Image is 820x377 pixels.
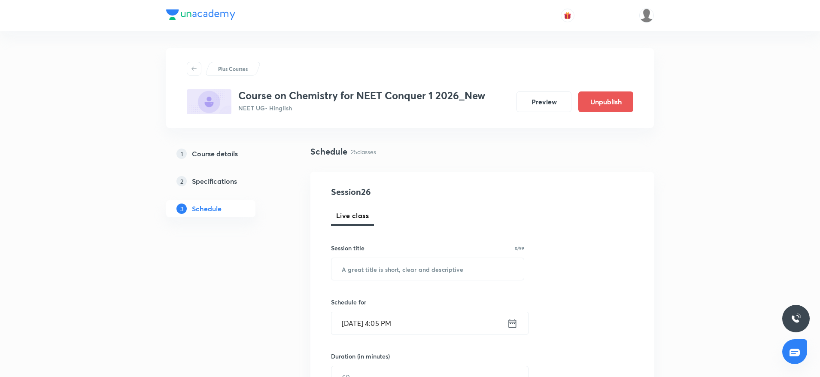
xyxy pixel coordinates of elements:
[192,204,222,214] h5: Schedule
[331,243,364,252] h6: Session title
[515,246,524,250] p: 0/99
[176,204,187,214] p: 3
[166,145,283,162] a: 1Course details
[561,9,574,22] button: avatar
[336,210,369,221] span: Live class
[187,89,231,114] img: 5AF098CB-3D5B-4C6F-95D0-48AFF1FB4850_plus.png
[176,176,187,186] p: 2
[218,65,248,73] p: Plus Courses
[310,145,347,158] h4: Schedule
[192,149,238,159] h5: Course details
[639,8,654,23] img: Ankit Porwal
[192,176,237,186] h5: Specifications
[331,352,390,361] h6: Duration (in minutes)
[351,147,376,156] p: 25 classes
[166,173,283,190] a: 2Specifications
[331,185,488,198] h4: Session 26
[166,9,235,20] img: Company Logo
[516,91,571,112] button: Preview
[791,313,801,324] img: ttu
[238,89,485,102] h3: Course on Chemistry for NEET Conquer 1 2026_New
[578,91,633,112] button: Unpublish
[564,12,571,19] img: avatar
[238,103,485,112] p: NEET UG • Hinglish
[331,298,524,307] h6: Schedule for
[166,9,235,22] a: Company Logo
[176,149,187,159] p: 1
[331,258,524,280] input: A great title is short, clear and descriptive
